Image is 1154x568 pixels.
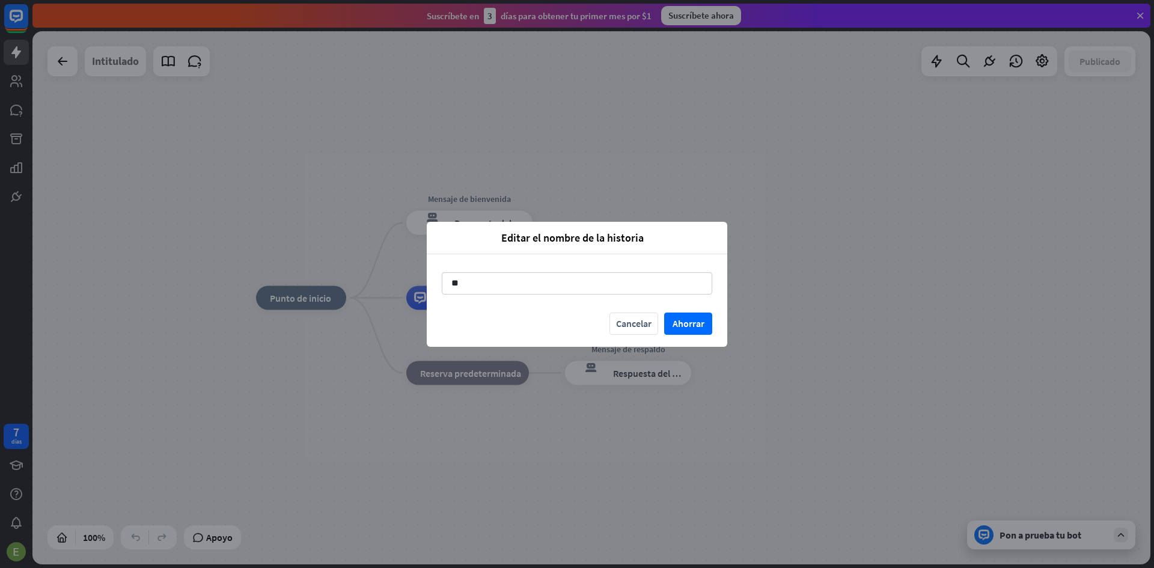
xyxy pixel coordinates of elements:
button: Abrir el widget de chat LiveChat [10,5,46,41]
font: Editar el nombre de la historia [501,231,644,245]
font: Cancelar [616,317,652,329]
button: Cancelar [609,313,658,335]
font: Ahorrar [673,317,704,329]
button: Ahorrar [664,313,712,335]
